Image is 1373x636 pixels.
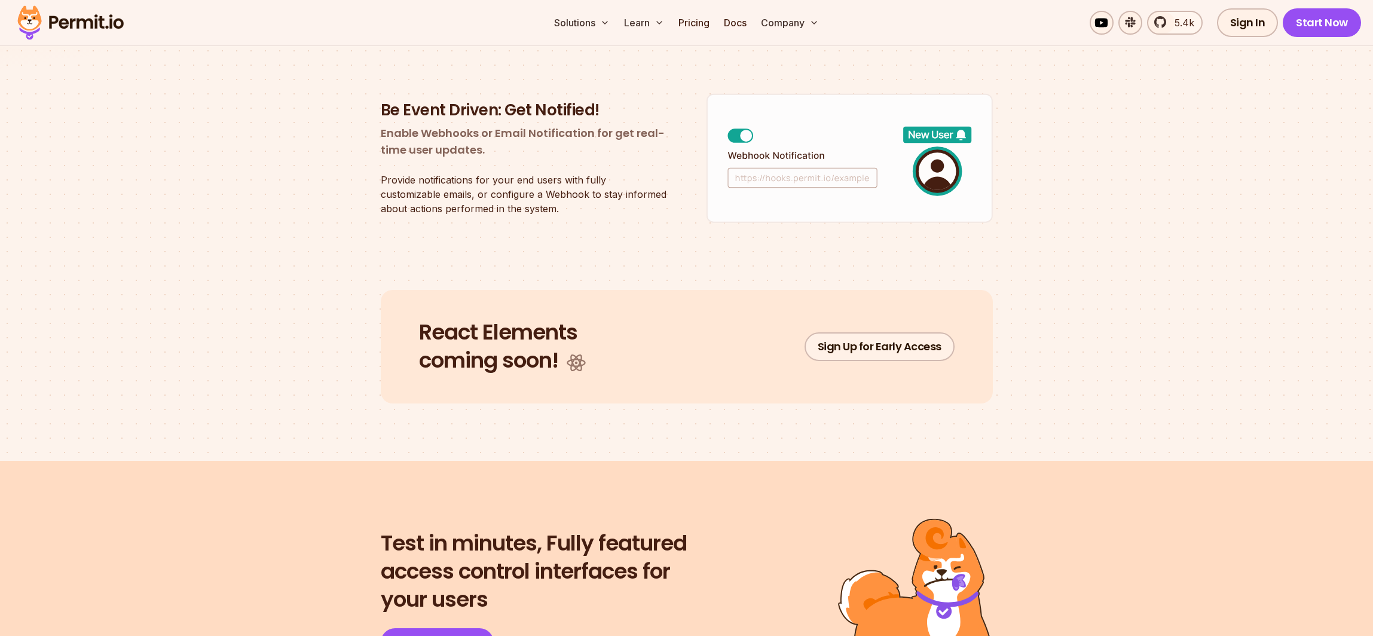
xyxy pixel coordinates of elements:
[381,125,668,158] p: Enable Webhooks or Email Notification for get real-time user updates.
[549,11,614,35] button: Solutions
[619,11,669,35] button: Learn
[1167,16,1194,30] span: 5.4k
[674,11,714,35] a: Pricing
[419,345,558,375] span: coming soon!
[381,100,668,121] h3: Be Event Driven: Get Notified!
[1217,8,1279,37] a: Sign In
[419,317,577,375] span: React Elements
[719,11,751,35] a: Docs
[381,173,668,216] p: Provide notifications for your end users with fully customizable emails, or configure a Webhook t...
[381,530,687,613] h2: Test in minutes, Fully featured access control interfaces for your users
[1283,8,1361,37] a: Start Now
[756,11,824,35] button: Company
[805,332,955,361] a: Sign Up for Early Access
[12,2,129,43] img: Permit logo
[1147,11,1203,35] a: 5.4k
